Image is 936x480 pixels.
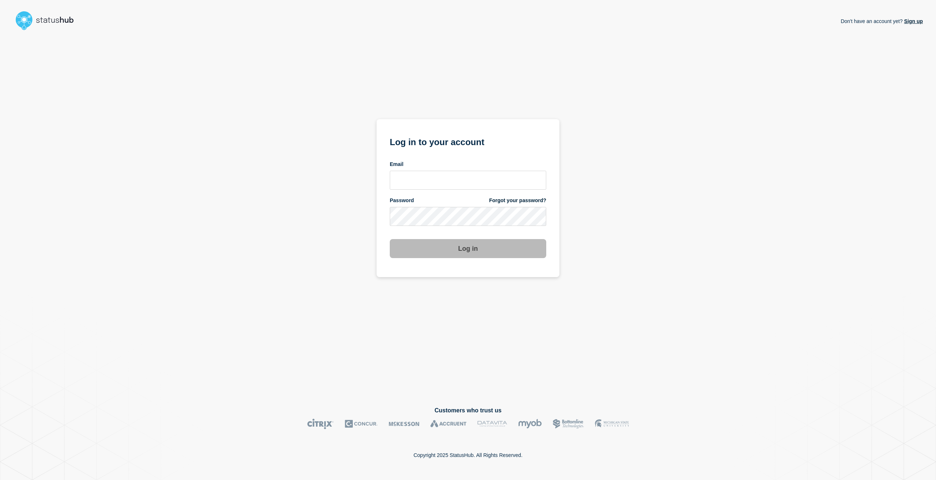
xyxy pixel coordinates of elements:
[389,419,419,429] img: McKesson logo
[903,18,923,24] a: Sign up
[390,171,546,190] input: email input
[841,12,923,30] p: Don't have an account yet?
[430,419,467,429] img: Accruent logo
[390,135,546,148] h1: Log in to your account
[518,419,542,429] img: myob logo
[13,9,83,32] img: StatusHub logo
[553,419,584,429] img: Bottomline logo
[390,207,546,226] input: password input
[478,419,507,429] img: DataVita logo
[414,452,522,458] p: Copyright 2025 StatusHub. All Rights Reserved.
[390,161,403,168] span: Email
[595,419,629,429] img: MSU logo
[307,419,334,429] img: Citrix logo
[390,239,546,258] button: Log in
[345,419,378,429] img: Concur logo
[489,197,546,204] a: Forgot your password?
[390,197,414,204] span: Password
[13,407,923,414] h2: Customers who trust us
